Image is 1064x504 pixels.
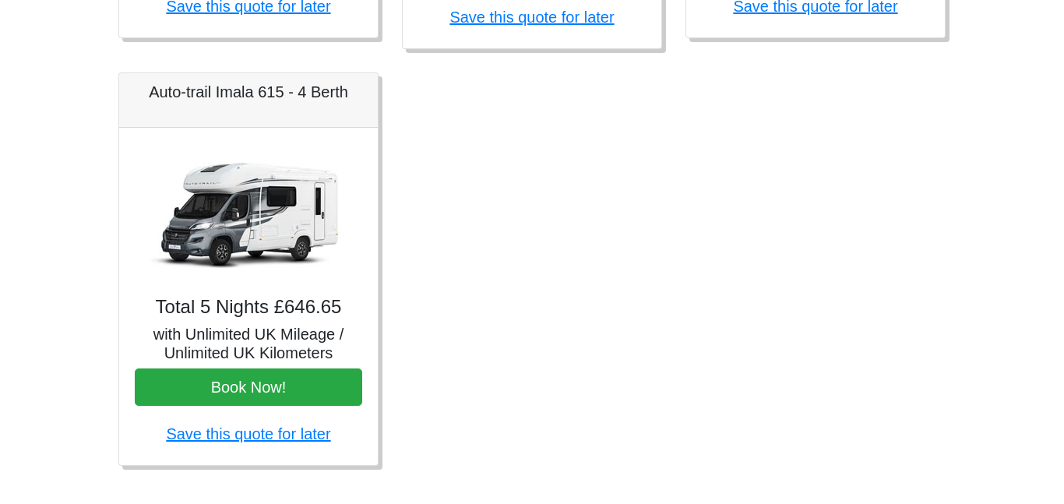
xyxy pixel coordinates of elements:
h4: Total 5 Nights £646.65 [135,296,362,319]
a: Save this quote for later [449,9,614,26]
h5: Auto-trail Imala 615 - 4 Berth [135,83,362,101]
a: Save this quote for later [166,425,330,442]
h5: with Unlimited UK Mileage / Unlimited UK Kilometers [135,325,362,362]
button: Book Now! [135,368,362,406]
img: Auto-trail Imala 615 - 4 Berth [139,143,358,284]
